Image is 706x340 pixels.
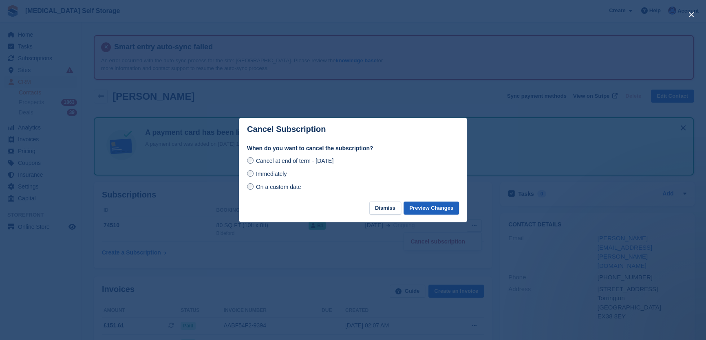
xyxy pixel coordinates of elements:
span: Immediately [256,171,287,177]
span: Cancel at end of term - [DATE] [256,158,333,164]
button: Preview Changes [404,202,459,215]
input: Cancel at end of term - [DATE] [247,157,254,164]
input: Immediately [247,170,254,177]
button: close [685,8,698,21]
button: Dismiss [369,202,401,215]
input: On a custom date [247,183,254,190]
p: Cancel Subscription [247,125,326,134]
span: On a custom date [256,184,301,190]
label: When do you want to cancel the subscription? [247,144,459,153]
